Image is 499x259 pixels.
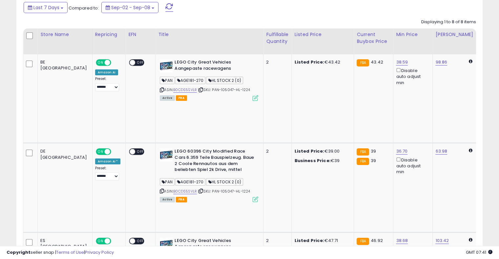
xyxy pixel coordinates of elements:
div: €43.42 [294,59,349,65]
div: €47.71 [294,238,349,244]
button: Sep-02 - Sep-08 [101,2,158,13]
small: FBA [357,59,369,66]
span: 39 [371,157,376,164]
b: Listed Price: [294,237,324,244]
span: | SKU: PAN-105047-HL-1224 [198,87,250,92]
span: 43.42 [371,59,383,65]
span: 2025-09-17 07:41 GMT [466,249,492,255]
div: Fulfillable Quantity [266,31,289,45]
span: HL STOCK 2 (0) [206,77,243,84]
span: OFF [135,238,146,244]
b: LEGO 60396 City Modified Race Cars 6.359 Teile Bauspielzeug. Baue 2 Coole Rennautos aus dem belie... [175,148,254,174]
a: B0CDS5SVLR [173,87,197,93]
img: 51X5DMgYZxL._SL40_.jpg [160,59,173,72]
div: Title [158,31,260,38]
span: All listings currently available for purchase on Amazon [160,95,175,101]
div: ES [GEOGRAPHIC_DATA] [40,238,87,250]
span: FBA [176,95,187,101]
small: FBA [357,238,369,245]
div: seller snap | | [7,250,114,256]
b: LEGO City Great Vehicles Aangepaste racewagens [175,59,254,73]
span: OFF [110,60,120,65]
div: Amazon AI * [95,158,121,164]
span: PAN [160,178,175,186]
small: FBA [357,158,369,165]
a: 98.86 [435,59,447,65]
span: 39 [371,148,376,154]
span: AGE181-270 [175,178,206,186]
a: 103.42 [435,237,449,244]
div: Preset: [95,77,121,91]
span: OFF [110,149,120,155]
div: Current Buybox Price [357,31,390,45]
div: DE [GEOGRAPHIC_DATA] [40,148,87,160]
span: 46.92 [371,237,383,244]
div: Store Name [40,31,90,38]
span: Last 7 Days [33,4,59,11]
b: LEGO City Great Vehicles Aangepaste racewagens [175,238,254,251]
div: €39.00 [294,148,349,154]
div: Disable auto adjust min [396,156,427,175]
div: Disable auto adjust min [396,67,427,86]
a: Terms of Use [56,249,84,255]
div: 2 [266,59,286,65]
div: Min Price [396,31,430,38]
div: EFN [128,31,153,38]
span: ON [96,149,105,155]
strong: Copyright [7,249,31,255]
div: Listed Price [294,31,351,38]
b: Listed Price: [294,59,324,65]
div: Amazon AI [95,69,118,75]
img: 51X5DMgYZxL._SL40_.jpg [160,238,173,251]
b: Listed Price: [294,148,324,154]
span: OFF [135,60,146,65]
a: 63.98 [435,148,447,155]
a: B0CDS5SVLR [173,189,197,194]
b: Business Price: [294,157,330,164]
div: [PERSON_NAME] [435,31,474,38]
span: Compared to: [69,5,99,11]
a: 38.59 [396,59,408,65]
img: 51X5DMgYZxL._SL40_.jpg [160,148,173,161]
small: FBA [357,148,369,156]
span: ON [96,60,105,65]
div: €39 [294,158,349,164]
button: Last 7 Days [24,2,68,13]
div: Repricing [95,31,123,38]
span: FBA [176,197,187,202]
div: ASIN: [160,148,258,201]
span: All listings currently available for purchase on Amazon [160,197,175,202]
div: 2 [266,148,286,154]
span: | SKU: PAN-105047-HL-1224 [198,189,250,194]
div: 2 [266,238,286,244]
span: Sep-02 - Sep-08 [111,4,150,11]
span: ON [96,238,105,244]
a: 38.68 [396,237,408,244]
span: OFF [135,149,146,155]
div: BE [GEOGRAPHIC_DATA] [40,59,87,71]
div: Displaying 1 to 8 of 8 items [421,19,476,25]
a: 36.70 [396,148,407,155]
a: Privacy Policy [85,249,114,255]
div: Preset: [95,166,121,181]
div: ASIN: [160,59,258,100]
span: HL STOCK 2 (0) [206,178,243,186]
span: PAN [160,77,175,84]
span: AGE181-270 [175,77,206,84]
